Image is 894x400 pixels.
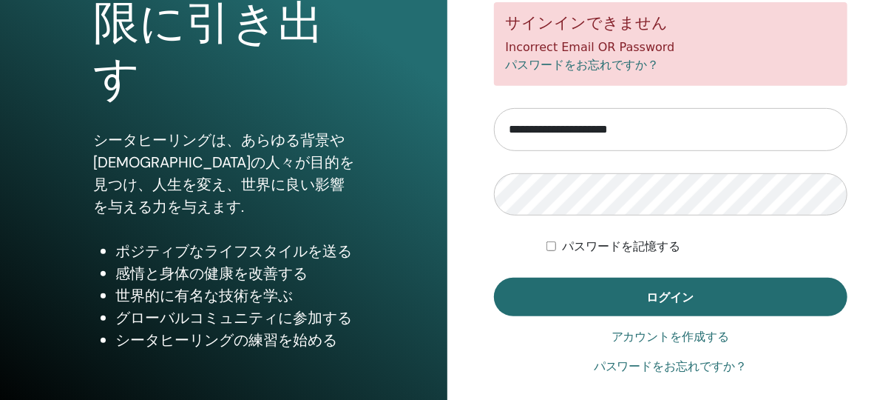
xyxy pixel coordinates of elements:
[115,240,354,262] li: ポジティブなライフスタイルを送る
[494,2,848,86] div: Incorrect Email OR Password
[115,329,354,351] li: シータヒーリングの練習を始める
[562,238,680,256] label: パスワードを記憶する
[594,358,748,376] a: パスワードをお忘れですか？
[115,307,354,329] li: グローバルコミュニティに参加する
[506,14,836,33] h5: サインインできません
[494,278,848,316] button: ログイン
[93,129,354,218] p: シータヒーリングは、あらゆる背景や[DEMOGRAPHIC_DATA]の人々が目的を見つけ、人生を変え、世界に良い影響を与える力を与えます.
[612,328,730,346] a: アカウントを作成する
[546,238,847,256] div: Keep me authenticated indefinitely or until I manually logout
[115,284,354,307] li: 世界的に有名な技術を学ぶ
[647,290,694,305] span: ログイン
[506,58,660,72] a: パスワードをお忘れですか？
[115,262,354,284] li: 感情と身体の健康を改善する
